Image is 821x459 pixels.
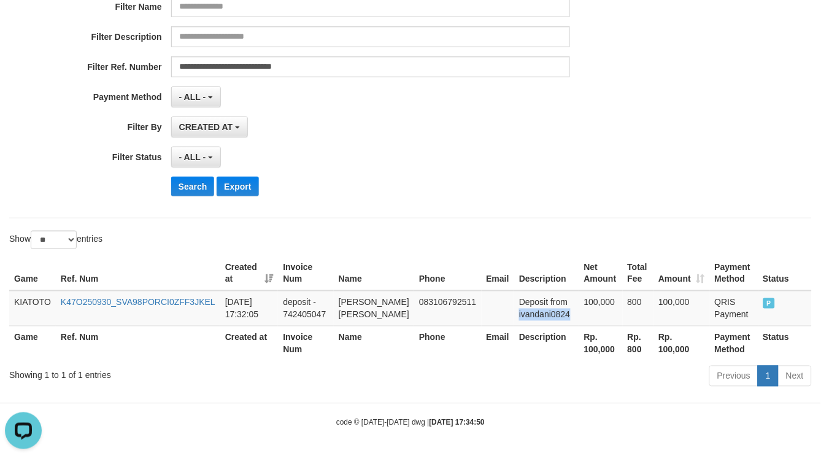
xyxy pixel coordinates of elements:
th: Created at [220,326,279,361]
td: 100,000 [653,291,709,326]
select: Showentries [31,231,77,249]
th: Invoice Num [278,326,334,361]
th: Ref. Num [56,326,220,361]
button: Export [217,177,258,196]
td: 100,000 [579,291,623,326]
th: Game [9,326,56,361]
th: Net Amount [579,256,623,291]
th: Amount: activate to sort column ascending [653,256,709,291]
td: deposit - 742405047 [278,291,334,326]
button: Search [171,177,215,196]
small: code © [DATE]-[DATE] dwg | [336,418,485,427]
a: Next [778,366,812,387]
a: 1 [758,366,779,387]
th: Payment Method [710,326,758,361]
a: K47O250930_SVA98PORCI0ZFF3JKEL [61,298,215,307]
th: Payment Method [710,256,758,291]
td: 083106792511 [414,291,481,326]
a: Previous [709,366,758,387]
th: Ref. Num [56,256,220,291]
th: Invoice Num [278,256,334,291]
button: - ALL - [171,147,221,168]
span: PAID [763,298,776,309]
th: Status [758,256,812,291]
td: Deposit from ivandani0824 [514,291,579,326]
span: CREATED AT [179,122,233,132]
th: Name [334,256,414,291]
span: - ALL - [179,152,206,162]
label: Show entries [9,231,102,249]
th: Email [482,256,515,291]
th: Total Fee [623,256,654,291]
th: Phone [414,256,481,291]
td: 800 [623,291,654,326]
th: Created at: activate to sort column ascending [220,256,279,291]
th: Rp. 100,000 [579,326,623,361]
td: [DATE] 17:32:05 [220,291,279,326]
th: Game [9,256,56,291]
th: Description [514,256,579,291]
td: QRIS Payment [710,291,758,326]
button: CREATED AT [171,117,249,137]
td: [PERSON_NAME] [PERSON_NAME] [334,291,414,326]
th: Email [482,326,515,361]
th: Rp. 800 [623,326,654,361]
td: KIATOTO [9,291,56,326]
div: Showing 1 to 1 of 1 entries [9,364,333,382]
strong: [DATE] 17:34:50 [430,418,485,427]
th: Status [758,326,812,361]
th: Description [514,326,579,361]
button: Open LiveChat chat widget [5,5,42,42]
button: - ALL - [171,87,221,107]
th: Rp. 100,000 [653,326,709,361]
span: - ALL - [179,92,206,102]
th: Name [334,326,414,361]
th: Phone [414,326,481,361]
